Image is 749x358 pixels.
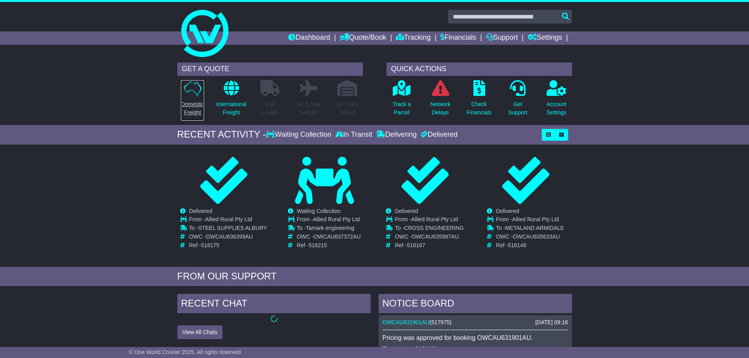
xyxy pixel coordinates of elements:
[404,225,464,231] span: CROSS ENGINEERING
[496,208,519,214] span: Delivered
[383,319,430,325] a: OWCAU631901AU
[383,345,568,353] p: Final price: $130.21.
[467,100,491,117] p: Check Financials
[177,271,572,282] div: FROM OUR SUPPORT
[407,242,425,248] span: 518167
[528,31,562,45] a: Settings
[306,225,354,231] span: Tamark engineering
[395,225,464,233] td: To -
[496,233,564,242] td: OWC -
[206,233,253,240] span: OWCAU636399AU
[392,80,411,121] a: Track aParcel
[288,31,330,45] a: Dashboard
[505,225,564,231] span: METALAND ARMIDALE
[395,216,464,225] td: From -
[393,100,411,117] p: Track a Parcel
[337,100,358,117] p: Air / Sea Depot
[181,100,204,117] p: Domestic Freight
[177,294,371,315] div: RECENT CHAT
[189,225,267,233] td: To -
[395,208,418,214] span: Delivered
[266,130,333,139] div: Waiting Collection
[189,233,267,242] td: OWC -
[309,242,327,248] span: 518215
[395,242,464,249] td: Ref -
[419,130,458,139] div: Delivered
[297,216,361,225] td: From -
[496,225,564,233] td: To -
[177,129,266,140] div: RECENT ACTIVITY -
[189,242,267,249] td: Ref -
[546,80,567,121] a: AccountSettings
[313,233,361,240] span: OWCAU637372AU
[386,62,572,76] div: QUICK ACTIONS
[396,31,431,45] a: Tracking
[216,100,247,117] p: International Freight
[129,349,243,355] span: © One World Courier 2025. All rights reserved.
[496,216,564,225] td: From -
[440,31,476,45] a: Financials
[508,100,527,117] p: Get Support
[535,319,568,326] div: [DATE] 09:16
[333,130,374,139] div: In Transit
[430,100,450,117] p: Network Delays
[297,225,361,233] td: To -
[508,242,526,248] span: 518148
[297,100,320,117] p: Air & Sea Freight
[297,233,361,242] td: OWC -
[216,80,247,121] a: InternationalFreight
[431,319,450,325] span: 517975
[383,334,568,341] p: Pricing was approved for booking OWCAU631901AU.
[198,225,267,231] span: STEEL SUPPLIES ALBURY
[411,216,458,222] span: Allied Rural Pty Ltd
[260,100,280,117] p: Full Loads
[508,80,528,121] a: GetSupport
[512,216,559,222] span: Allied Rural Pty Ltd
[412,233,459,240] span: OWCAU635987AU
[313,216,360,222] span: Allied Rural Pty Ltd
[180,80,204,121] a: DomesticFreight
[466,80,492,121] a: CheckFinancials
[205,216,252,222] span: Allied Rural Pty Ltd
[486,31,518,45] a: Support
[395,233,464,242] td: OWC -
[496,242,564,249] td: Ref -
[189,216,267,225] td: From -
[297,242,361,249] td: Ref -
[189,208,212,214] span: Delivered
[379,294,572,315] div: NOTICE BOARD
[297,208,341,214] span: Waiting Collection
[547,100,567,117] p: Account Settings
[430,80,451,121] a: NetworkDelays
[383,319,568,326] div: ( )
[513,233,560,240] span: OWCAU635633AU
[177,62,363,76] div: GET A QUOTE
[177,325,223,339] button: View All Chats
[201,242,219,248] span: 518175
[340,31,386,45] a: Quote/Book
[374,130,419,139] div: Delivering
